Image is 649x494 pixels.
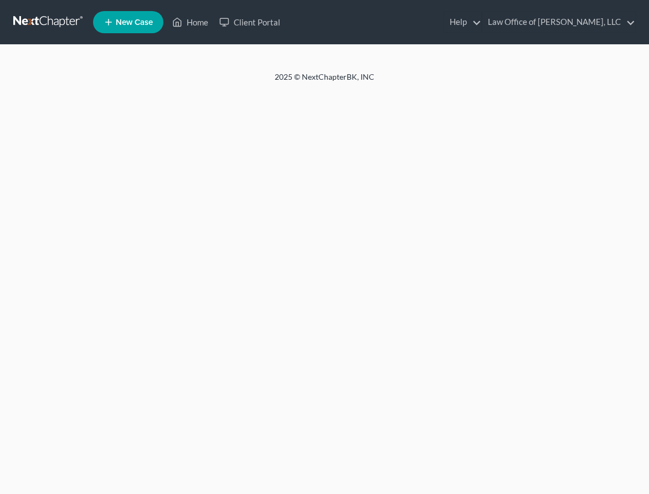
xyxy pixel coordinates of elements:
[59,71,590,91] div: 2025 © NextChapterBK, INC
[444,12,481,32] a: Help
[214,12,286,32] a: Client Portal
[167,12,214,32] a: Home
[482,12,635,32] a: Law Office of [PERSON_NAME], LLC
[93,11,163,33] new-legal-case-button: New Case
